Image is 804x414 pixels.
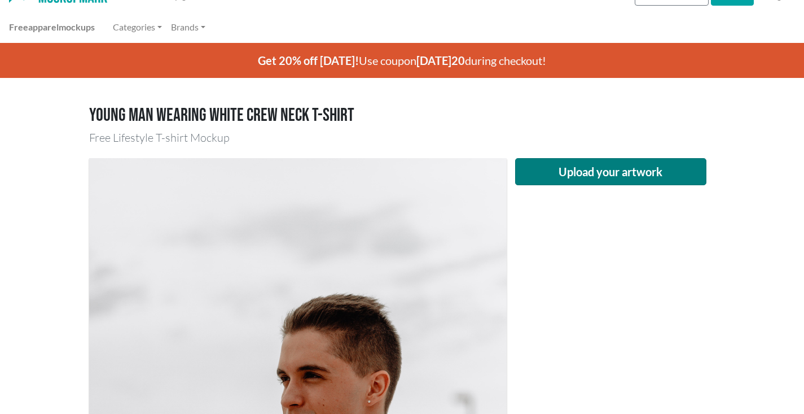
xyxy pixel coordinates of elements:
[166,16,210,38] a: Brands
[89,105,715,127] h1: Young man wearing white crew neck T-shirt
[515,158,707,185] button: Upload your artwork
[28,21,59,32] span: apparel
[89,131,715,145] h3: Free Lifestyle T-shirt Mockup
[416,54,465,67] span: [DATE]20
[108,16,166,38] a: Categories
[89,43,715,78] p: Use coupon during checkout!
[5,16,99,38] a: Freeapparelmockups
[258,54,359,67] span: Get 20% off [DATE]!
